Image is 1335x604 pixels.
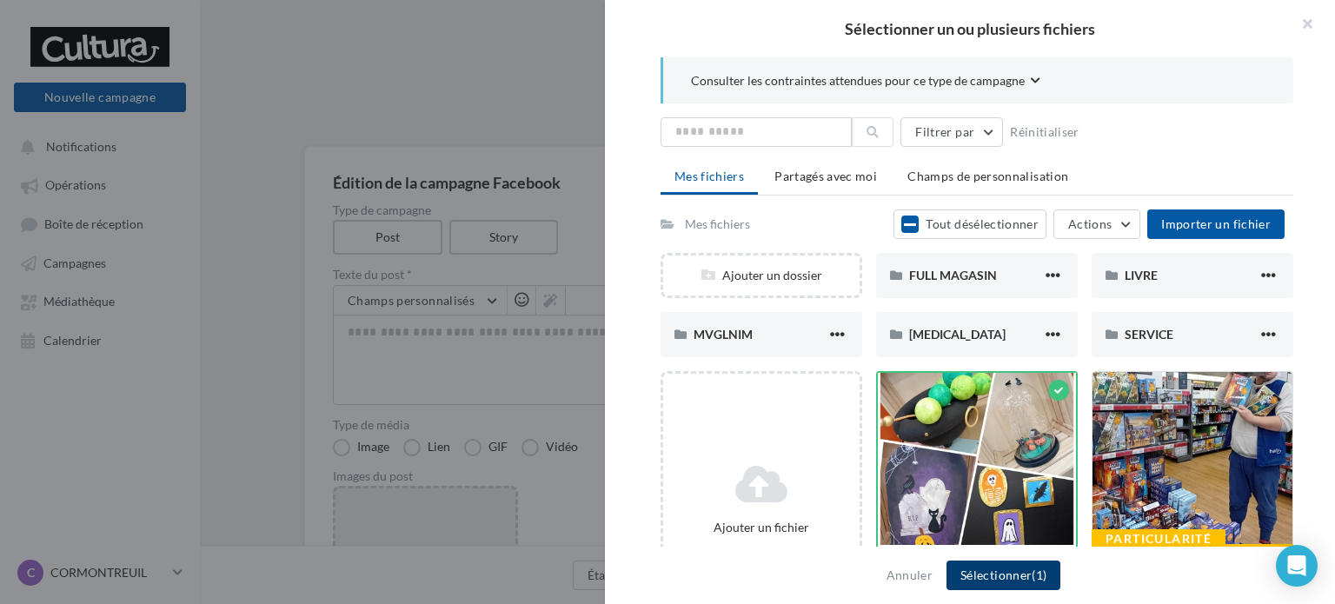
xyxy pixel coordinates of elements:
button: Annuler [880,565,940,586]
div: Open Intercom Messenger [1276,545,1318,587]
span: MVGLNIM [694,327,753,342]
span: Champs de personnalisation [907,169,1068,183]
div: Particularité [1092,529,1225,548]
button: Sélectionner(1) [946,561,1060,590]
span: Importer un fichier [1161,216,1271,231]
button: Importer un fichier [1147,209,1285,239]
span: LIVRE [1125,268,1158,282]
div: Ajouter un fichier [670,519,853,536]
span: Consulter les contraintes attendues pour ce type de campagne [691,72,1025,90]
span: Mes fichiers [674,169,744,183]
span: SERVICE [1125,327,1173,342]
button: Réinitialiser [1003,122,1086,143]
span: (1) [1032,567,1046,582]
button: Tout désélectionner [893,209,1046,239]
span: Actions [1068,216,1112,231]
button: Actions [1053,209,1140,239]
div: Mes fichiers [685,216,750,233]
h2: Sélectionner un ou plusieurs fichiers [633,21,1307,37]
button: Filtrer par [900,117,1003,147]
span: FULL MAGASIN [909,268,997,282]
span: [MEDICAL_DATA] [909,327,1006,342]
div: Ajouter un dossier [663,267,860,284]
span: Partagés avec moi [774,169,877,183]
button: Consulter les contraintes attendues pour ce type de campagne [691,71,1040,93]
